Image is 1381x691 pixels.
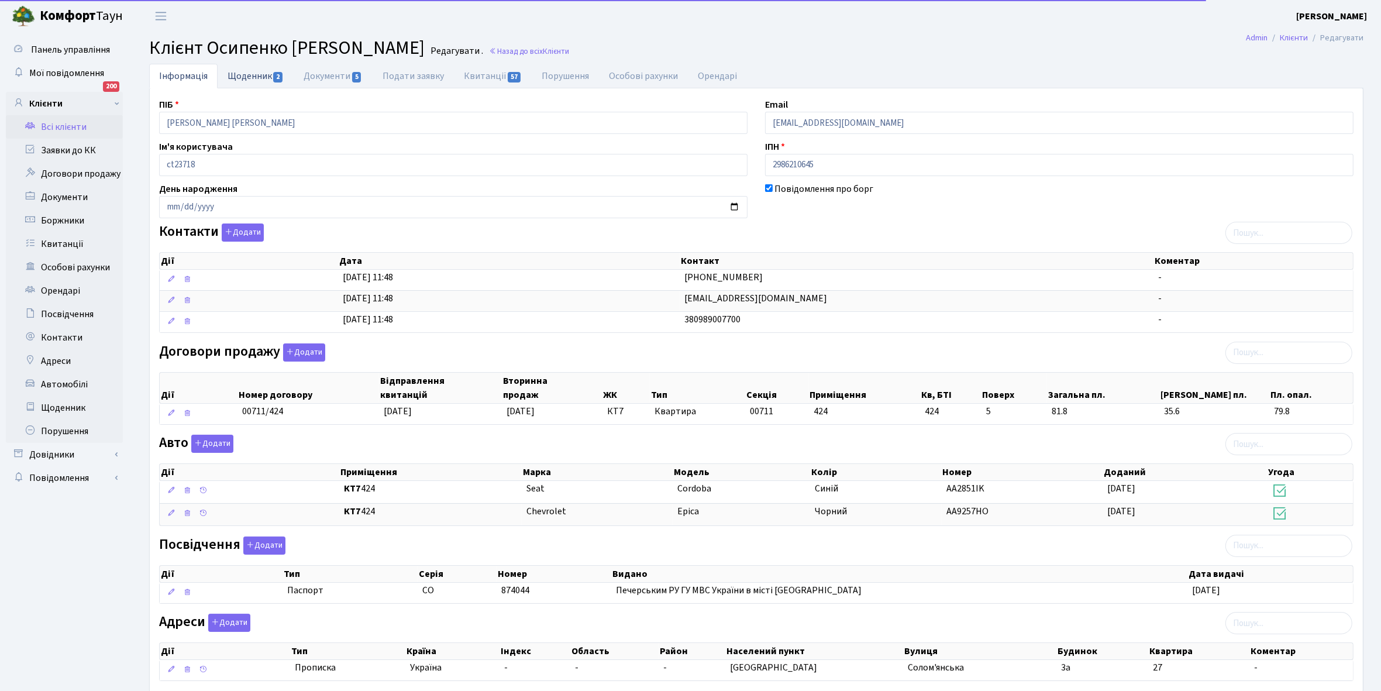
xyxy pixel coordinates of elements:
[6,349,123,373] a: Адреси
[663,661,667,674] span: -
[507,405,535,418] span: [DATE]
[344,505,517,518] span: 424
[6,38,123,61] a: Панель управління
[1228,26,1381,50] nav: breadcrumb
[1280,32,1308,44] a: Клієнти
[6,466,123,490] a: Повідомлення
[1193,584,1221,597] span: [DATE]
[287,584,413,597] span: Паспорт
[283,343,325,362] button: Договори продажу
[725,643,903,659] th: Населений пункт
[6,139,123,162] a: Заявки до КК
[6,115,123,139] a: Всі клієнти
[1267,464,1353,480] th: Угода
[1047,373,1159,403] th: Загальна пл.
[1225,612,1352,634] input: Пошук...
[925,405,977,418] span: 424
[1225,342,1352,364] input: Пошук...
[6,209,123,232] a: Боржники
[1159,373,1269,403] th: [PERSON_NAME] пл.
[344,482,361,495] b: КТ7
[188,433,233,453] a: Додати
[814,405,828,418] span: 424
[1275,405,1348,418] span: 79.8
[765,140,785,154] label: ІПН
[903,643,1056,659] th: Вулиця
[344,482,517,496] span: 424
[219,222,264,242] a: Додати
[986,405,1042,418] span: 5
[240,534,285,555] a: Додати
[103,81,119,92] div: 200
[920,373,981,403] th: Кв, БТІ
[1056,643,1148,659] th: Будинок
[159,537,285,555] label: Посвідчення
[418,566,497,582] th: Серія
[502,584,530,597] span: 874044
[6,61,123,85] a: Мої повідомлення200
[684,292,827,305] span: [EMAIL_ADDRESS][DOMAIN_NAME]
[532,64,599,88] a: Порушення
[146,6,175,26] button: Переключити навігацію
[502,373,602,403] th: Вторинна продаж
[40,6,96,25] b: Комфорт
[815,505,847,518] span: Чорний
[6,256,123,279] a: Особові рахунки
[522,464,673,480] th: Марка
[981,373,1047,403] th: Поверх
[1108,482,1136,495] span: [DATE]
[1308,32,1363,44] li: Редагувати
[343,313,393,326] span: [DATE] 11:48
[655,405,741,418] span: Квартира
[237,373,379,403] th: Номер договору
[946,482,984,495] span: AA2851IK
[497,566,611,582] th: Номер
[149,35,425,61] span: Клієнт Осипенко [PERSON_NAME]
[6,162,123,185] a: Договори продажу
[1225,433,1352,455] input: Пошук...
[294,64,372,88] a: Документи
[810,464,942,480] th: Колір
[159,343,325,362] label: Договори продажу
[1103,464,1266,480] th: Доданий
[1164,405,1265,418] span: 35.6
[410,661,495,675] span: Україна
[159,98,179,112] label: ПІБ
[343,292,393,305] span: [DATE] 11:48
[29,67,104,80] span: Мої повідомлення
[149,64,218,88] a: Інформація
[6,232,123,256] a: Квитанції
[946,505,989,518] span: AA9257HO
[526,505,566,518] span: Chevrolet
[160,566,283,582] th: Дії
[205,612,250,632] a: Додати
[379,373,502,403] th: Відправлення квитанцій
[6,302,123,326] a: Посвідчення
[504,661,508,674] span: -
[280,341,325,362] a: Додати
[1061,661,1070,674] span: 3а
[159,614,250,632] label: Адреси
[1108,505,1136,518] span: [DATE]
[160,373,237,403] th: Дії
[500,643,570,659] th: Індекс
[1153,661,1162,674] span: 27
[650,373,745,403] th: Тип
[40,6,123,26] span: Таун
[616,584,862,597] span: Печерським РУ ГУ МВС України в місті [GEOGRAPHIC_DATA]
[1269,373,1352,403] th: Пл. опал.
[1148,643,1249,659] th: Квартира
[815,482,838,495] span: Синій
[6,373,123,396] a: Автомобілі
[6,92,123,115] a: Клієнти
[575,661,578,674] span: -
[1187,566,1352,582] th: Дата видачі
[6,443,123,466] a: Довідники
[1225,222,1352,244] input: Пошук...
[908,661,964,674] span: Солом'янська
[543,46,569,57] span: Клієнти
[684,271,763,284] span: [PHONE_NUMBER]
[159,435,233,453] label: Авто
[1296,9,1367,23] a: [PERSON_NAME]
[6,396,123,420] a: Щоденник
